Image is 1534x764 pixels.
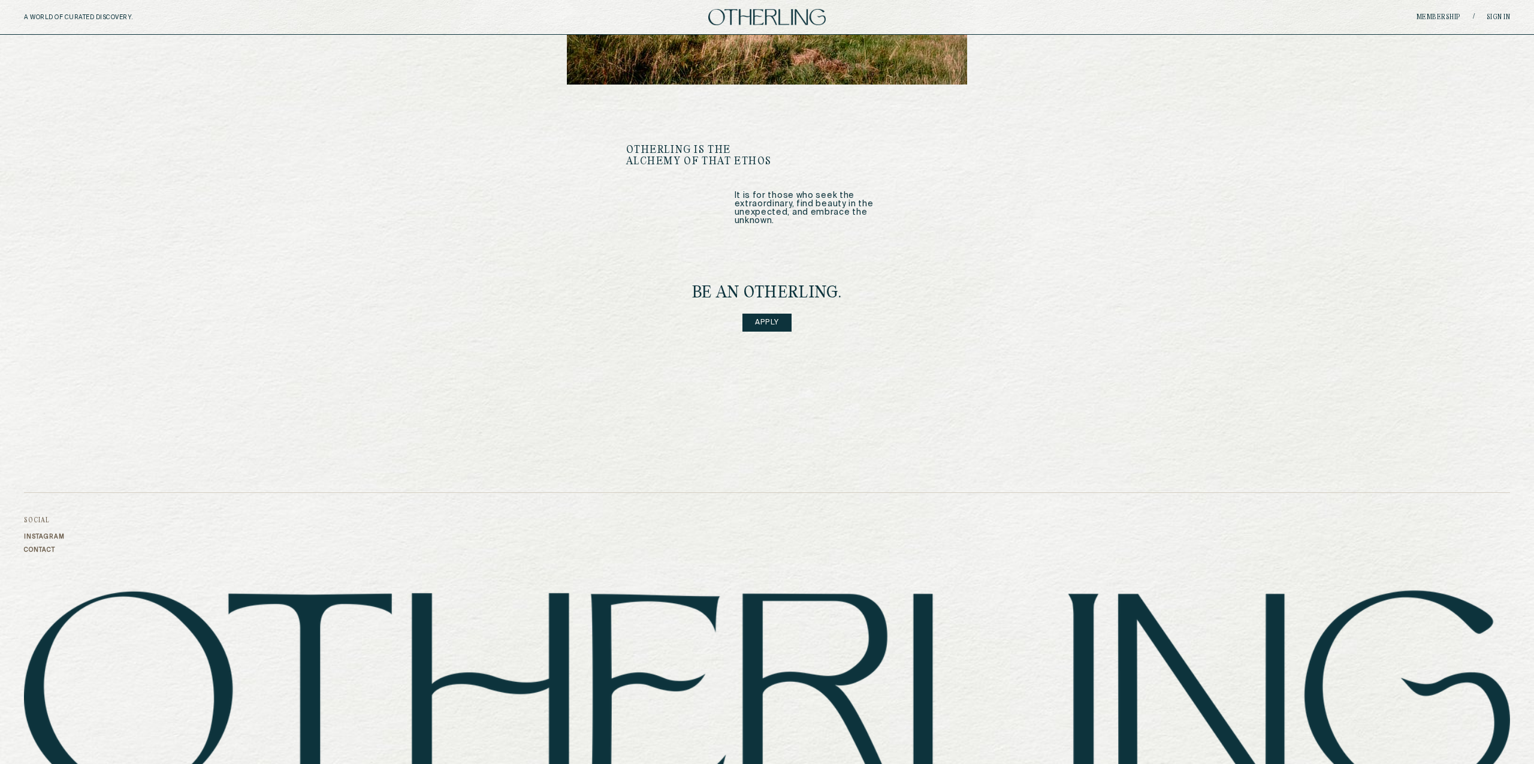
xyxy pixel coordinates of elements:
a: Contact [24,546,65,554]
img: logo [708,9,826,25]
span: / [1473,13,1475,22]
h5: A WORLD OF CURATED DISCOVERY. [24,14,185,21]
p: It is for those who seek the extraordinary, find beauty in the unexpected, and embrace the unknown. [735,191,908,225]
a: Instagram [24,533,65,540]
h1: OTHERLING IS THE ALCHEMY OF THAT ETHOS [626,145,784,167]
h3: Social [24,517,65,524]
a: Sign in [1487,14,1511,21]
a: Membership [1417,14,1461,21]
h4: be an Otherling. [692,285,842,302]
a: Apply [742,314,792,332]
